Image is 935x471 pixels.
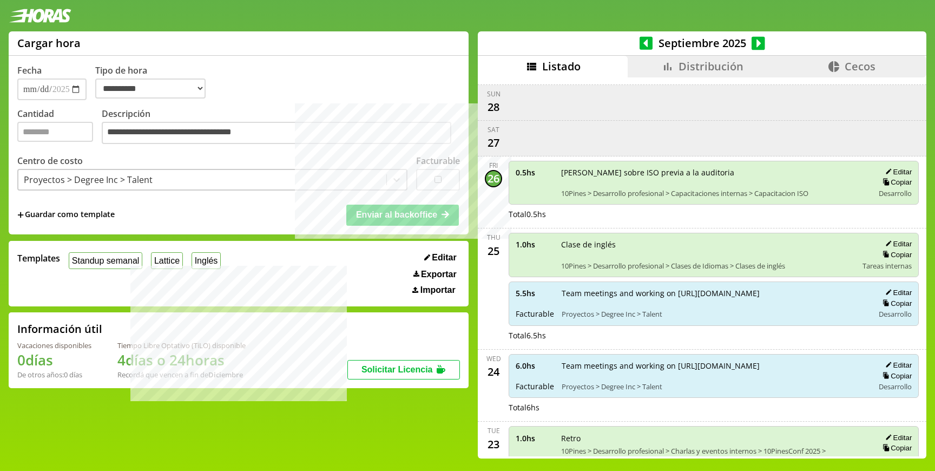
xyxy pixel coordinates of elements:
[17,252,60,264] span: Templates
[102,108,460,147] label: Descripción
[516,239,554,250] span: 1.0 hs
[416,155,460,167] label: Facturable
[485,99,502,116] div: 28
[356,210,437,219] span: Enviar al backoffice
[485,134,502,152] div: 27
[95,64,214,100] label: Tipo de hora
[561,433,866,443] span: Retro
[882,167,912,176] button: Editar
[489,161,498,170] div: Fri
[487,89,501,99] div: Sun
[679,59,743,74] span: Distribución
[879,188,912,198] span: Desarrollo
[562,309,866,319] span: Proyectos > Degree Inc > Talent
[361,365,433,374] span: Solicitar Licencia
[516,167,554,178] span: 0.5 hs
[432,253,456,263] span: Editar
[485,363,502,381] div: 24
[879,443,912,453] button: Copiar
[879,299,912,308] button: Copiar
[151,252,183,269] button: Lattice
[562,382,866,391] span: Proyectos > Degree Inc > Talent
[561,167,866,178] span: [PERSON_NAME] sobre ISO previa a la auditoria
[488,125,499,134] div: Sat
[561,261,855,271] span: 10Pines > Desarrollo profesional > Clases de Idiomas > Clases de inglés
[562,288,866,298] span: Team meetings and working on [URL][DOMAIN_NAME]
[487,233,501,242] div: Thu
[208,370,243,380] b: Diciembre
[192,252,221,269] button: Inglés
[879,456,912,466] span: Desarrollo
[17,36,81,50] h1: Cargar hora
[420,285,456,295] span: Importar
[509,330,919,341] div: Total 6.5 hs
[882,433,912,442] button: Editar
[509,209,919,219] div: Total 0.5 hs
[879,382,912,391] span: Desarrollo
[879,250,912,259] button: Copiar
[347,360,460,380] button: Solicitar Licencia
[69,252,142,269] button: Standup semanal
[17,64,42,76] label: Fecha
[882,288,912,297] button: Editar
[516,361,554,371] span: 6.0 hs
[486,354,501,363] div: Wed
[562,361,866,371] span: Team meetings and working on [URL][DOMAIN_NAME]
[17,370,91,380] div: De otros años: 0 días
[882,239,912,248] button: Editar
[561,239,855,250] span: Clase de inglés
[653,36,752,50] span: Septiembre 2025
[17,341,91,350] div: Vacaciones disponibles
[882,361,912,370] button: Editar
[102,122,451,145] textarea: Descripción
[478,77,926,457] div: scrollable content
[542,59,581,74] span: Listado
[24,174,153,186] div: Proyectos > Degree Inc > Talent
[17,155,83,167] label: Centro de costo
[17,108,102,147] label: Cantidad
[9,9,71,23] img: logotipo
[516,309,554,319] span: Facturable
[516,433,554,443] span: 1.0 hs
[516,288,554,298] span: 5.5 hs
[410,269,460,280] button: Exportar
[516,381,554,391] span: Facturable
[117,350,246,370] h1: 4 días o 24 horas
[561,446,866,466] span: 10Pines > Desarrollo profesional > Charlas y eventos internos > 10PinesConf 2025 > Organizacion d...
[845,59,875,74] span: Cecos
[17,322,102,336] h2: Información útil
[95,78,206,99] select: Tipo de hora
[879,309,912,319] span: Desarrollo
[17,209,24,221] span: +
[561,188,866,198] span: 10Pines > Desarrollo profesional > Capacitaciones internas > Capacitacion ISO
[879,178,912,187] button: Copiar
[485,170,502,187] div: 26
[862,261,912,271] span: Tareas internas
[421,252,460,263] button: Editar
[485,435,502,453] div: 23
[488,426,500,435] div: Tue
[17,350,91,370] h1: 0 días
[346,205,459,225] button: Enviar al backoffice
[485,242,502,259] div: 25
[17,122,93,142] input: Cantidad
[879,371,912,381] button: Copiar
[17,209,115,221] span: +Guardar como template
[421,270,457,279] span: Exportar
[117,341,246,350] div: Tiempo Libre Optativo (TiLO) disponible
[117,370,246,380] div: Recordá que vencen a fin de
[509,402,919,413] div: Total 6 hs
